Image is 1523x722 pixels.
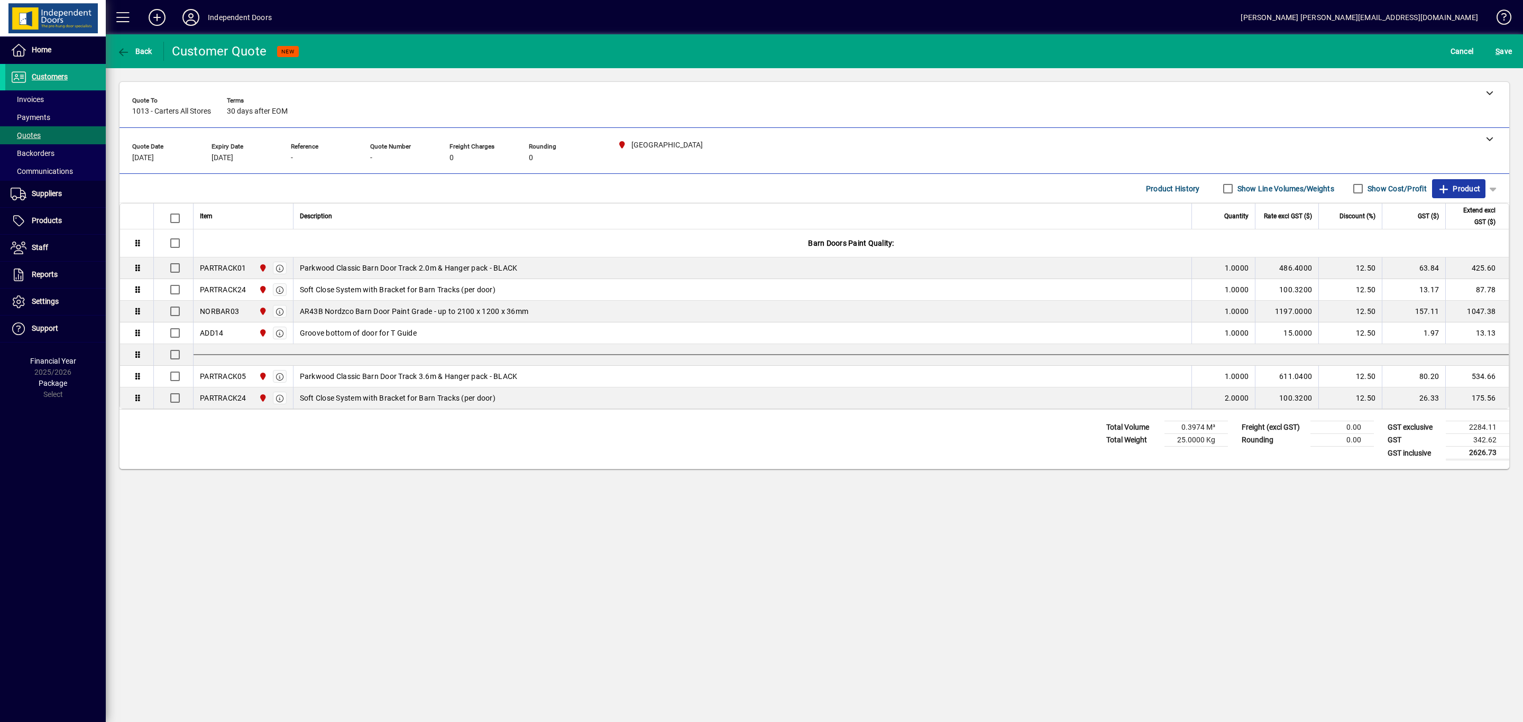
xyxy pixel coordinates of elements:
td: 12.50 [1318,366,1382,387]
span: Reports [32,270,58,279]
td: 1047.38 [1445,301,1509,322]
span: - [291,154,293,162]
td: 12.50 [1318,387,1382,409]
div: PARTRACK01 [200,263,246,273]
td: 2626.73 [1446,447,1509,460]
span: Staff [32,243,48,252]
span: NEW [281,48,295,55]
td: 12.50 [1318,257,1382,279]
span: AR43B Nordzco Barn Door Paint Grade - up to 2100 x 1200 x 36mm [300,306,529,317]
span: Christchurch [256,284,268,295]
span: Package [39,379,67,387]
a: Quotes [5,126,106,144]
app-page-header-button: Back [106,42,164,61]
label: Show Line Volumes/Weights [1235,183,1334,194]
td: GST exclusive [1382,421,1446,434]
span: Invoices [11,95,44,104]
td: 26.33 [1382,387,1445,409]
td: 63.84 [1382,257,1445,279]
div: NORBAR03 [200,306,239,317]
td: 25.0000 Kg [1164,434,1228,447]
span: [DATE] [132,154,154,162]
div: PARTRACK24 [200,393,246,403]
span: Support [32,324,58,332]
span: Christchurch [256,306,268,317]
a: Home [5,37,106,63]
td: 0.00 [1310,421,1374,434]
button: Add [140,8,174,27]
td: 157.11 [1382,301,1445,322]
div: ADD14 [200,328,223,338]
span: Financial Year [30,357,76,365]
span: Products [32,216,62,225]
span: 1.0000 [1225,371,1249,382]
span: Christchurch [256,327,268,339]
span: Groove bottom of door for T Guide [300,328,417,338]
td: Rounding [1236,434,1310,447]
span: Communications [11,167,73,175]
button: Profile [174,8,208,27]
a: Payments [5,108,106,126]
span: Backorders [11,149,54,158]
span: 1.0000 [1225,263,1249,273]
span: Customers [32,72,68,81]
td: 12.50 [1318,322,1382,344]
td: 13.17 [1382,279,1445,301]
td: 0.00 [1310,434,1374,447]
span: GST ($) [1418,210,1439,222]
span: Settings [32,297,59,306]
div: 100.3200 [1262,284,1312,295]
div: 1197.0000 [1262,306,1312,317]
button: Back [114,42,155,61]
div: 486.4000 [1262,263,1312,273]
td: 534.66 [1445,366,1509,387]
span: Rate excl GST ($) [1264,210,1312,222]
a: Reports [5,262,106,288]
div: [PERSON_NAME] [PERSON_NAME][EMAIL_ADDRESS][DOMAIN_NAME] [1241,9,1478,26]
span: Extend excl GST ($) [1452,205,1496,228]
span: Product [1437,180,1480,197]
div: PARTRACK24 [200,284,246,295]
a: Invoices [5,90,106,108]
span: 0 [529,154,533,162]
td: 342.62 [1446,434,1509,447]
td: 87.78 [1445,279,1509,301]
a: Suppliers [5,181,106,207]
td: 0.3974 M³ [1164,421,1228,434]
span: Payments [11,113,50,122]
span: Cancel [1451,43,1474,60]
a: Products [5,208,106,234]
span: Parkwood Classic Barn Door Track 3.6m & Hanger pack - BLACK [300,371,518,382]
div: Independent Doors [208,9,272,26]
div: PARTRACK05 [200,371,246,382]
span: Parkwood Classic Barn Door Track 2.0m & Hanger pack - BLACK [300,263,518,273]
a: Backorders [5,144,106,162]
a: Support [5,316,106,342]
td: 12.50 [1318,301,1382,322]
td: 80.20 [1382,366,1445,387]
td: 13.13 [1445,322,1509,344]
a: Knowledge Base [1489,2,1510,36]
span: 1.0000 [1225,306,1249,317]
a: Communications [5,162,106,180]
td: 2284.11 [1446,421,1509,434]
span: Product History [1146,180,1200,197]
span: [DATE] [212,154,233,162]
td: 425.60 [1445,257,1509,279]
div: Customer Quote [172,43,267,60]
span: 1013 - Carters All Stores [132,107,211,116]
button: Product [1432,179,1485,198]
span: Home [32,45,51,54]
td: 12.50 [1318,279,1382,301]
span: ave [1496,43,1512,60]
span: 2.0000 [1225,393,1249,403]
td: GST inclusive [1382,447,1446,460]
span: Soft Close System with Bracket for Barn Tracks (per door) [300,284,496,295]
td: Total Weight [1101,434,1164,447]
div: 100.3200 [1262,393,1312,403]
span: Item [200,210,213,222]
span: Suppliers [32,189,62,198]
td: Freight (excl GST) [1236,421,1310,434]
button: Cancel [1448,42,1476,61]
button: Product History [1142,179,1204,198]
